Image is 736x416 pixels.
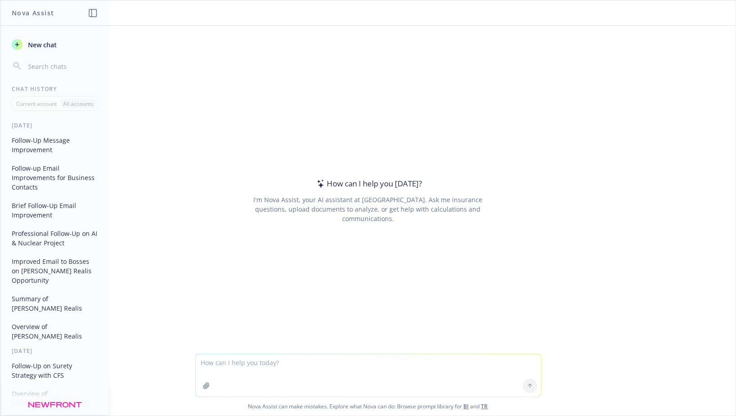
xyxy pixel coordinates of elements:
[8,358,101,383] button: Follow-Up on Surety Strategy with CFS
[12,8,54,18] h1: Nova Assist
[26,60,98,72] input: Search chats
[481,402,488,410] a: TR
[8,133,101,157] button: Follow-Up Message Improvement
[8,319,101,344] button: Overview of [PERSON_NAME] Realis
[8,198,101,222] button: Brief Follow-Up Email Improvement
[8,254,101,288] button: Improved Email to Bosses on [PERSON_NAME] Realis Opportunity
[314,178,422,190] div: How can I help you [DATE]?
[4,397,732,416] span: Nova Assist can make mistakes. Explore what Nova can do: Browse prompt library for and
[16,100,57,108] p: Current account
[8,226,101,250] button: Professional Follow-Up on AI & Nuclear Project
[26,40,57,50] span: New chat
[63,100,93,108] p: All accounts
[8,36,101,53] button: New chat
[1,85,109,93] div: Chat History
[1,122,109,129] div: [DATE]
[8,386,101,411] button: Overview of [PERSON_NAME] Partners
[464,402,469,410] a: BI
[8,291,101,316] button: Summary of [PERSON_NAME] Realis
[241,195,495,223] div: I'm Nova Assist, your AI assistant at [GEOGRAPHIC_DATA]. Ask me insurance questions, upload docum...
[1,347,109,355] div: [DATE]
[8,161,101,194] button: Follow-up Email Improvements for Business Contacts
